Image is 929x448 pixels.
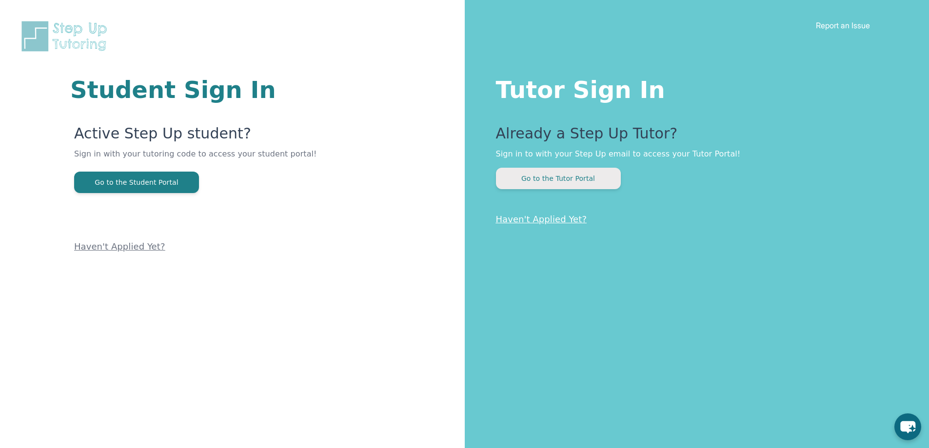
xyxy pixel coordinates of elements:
[496,148,890,160] p: Sign in to with your Step Up email to access your Tutor Portal!
[74,177,199,187] a: Go to the Student Portal
[816,20,870,30] a: Report an Issue
[70,78,348,101] h1: Student Sign In
[496,174,621,183] a: Go to the Tutor Portal
[74,125,348,148] p: Active Step Up student?
[496,125,890,148] p: Already a Step Up Tutor?
[496,74,890,101] h1: Tutor Sign In
[74,172,199,193] button: Go to the Student Portal
[894,413,921,440] button: chat-button
[496,214,587,224] a: Haven't Applied Yet?
[496,168,621,189] button: Go to the Tutor Portal
[74,148,348,172] p: Sign in with your tutoring code to access your student portal!
[74,241,165,252] a: Haven't Applied Yet?
[20,19,113,53] img: Step Up Tutoring horizontal logo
